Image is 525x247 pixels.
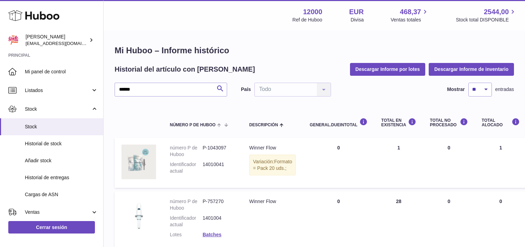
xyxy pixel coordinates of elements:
span: Stock total DISPONIBLE [456,17,517,23]
label: País [241,86,251,93]
div: Ref de Huboo [292,17,322,23]
span: Ventas [25,209,91,216]
div: Total en EXISTENCIA [381,118,416,127]
span: 468,37 [400,7,421,17]
td: 0 [423,138,475,188]
span: [EMAIL_ADDRESS][DOMAIN_NAME] [26,40,101,46]
dd: P-757270 [203,198,235,211]
dt: Identificador actual [170,215,203,228]
span: Listados [25,87,91,94]
div: Total NO PROCESADO [430,118,468,127]
dd: 14010041 [203,161,235,174]
span: Ventas totales [391,17,429,23]
h2: Historial del artículo con [PERSON_NAME] [115,65,255,74]
h1: Mi Huboo – Informe histórico [115,45,514,56]
strong: 12000 [303,7,322,17]
div: general.dueInTotal [310,118,367,127]
span: Stock [25,123,98,130]
dd: P-1043097 [203,145,235,158]
span: Mi panel de control [25,68,98,75]
img: mar@ensuelofirme.com [8,35,19,45]
span: Stock [25,106,91,112]
span: Formato = Pack 20 uds.; [253,159,292,171]
img: product image [121,198,156,233]
span: Historial de stock [25,140,98,147]
span: Descripción [249,123,278,127]
dt: número P de Huboo [170,198,203,211]
a: Cerrar sesión [8,221,95,234]
dt: Identificador actual [170,161,203,174]
a: 2544,00 Stock total DISPONIBLE [456,7,517,23]
button: Descargar Informe por lotes [350,63,426,75]
dt: Lotes [170,231,203,238]
td: 0 [303,138,374,188]
a: 468,37 Ventas totales [391,7,429,23]
td: 1 [375,138,423,188]
span: entradas [495,86,514,93]
img: product image [121,145,156,179]
div: Variación: [249,155,296,175]
div: Winner Flow [249,198,296,205]
label: Mostrar [447,86,465,93]
div: Total ALOCADO [482,118,520,127]
a: Batches [203,232,221,237]
span: 2544,00 [484,7,509,17]
dt: número P de Huboo [170,145,203,158]
div: Divisa [351,17,364,23]
span: Añadir stock [25,157,98,164]
span: Cargas de ASN [25,191,98,198]
div: [PERSON_NAME] [26,34,88,47]
button: Descargar Informe de inventario [429,63,514,75]
span: Historial de entregas [25,174,98,181]
dd: 1401004 [203,215,235,228]
strong: EUR [349,7,364,17]
span: número P de Huboo [170,123,215,127]
div: Winner Flow [249,145,296,151]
